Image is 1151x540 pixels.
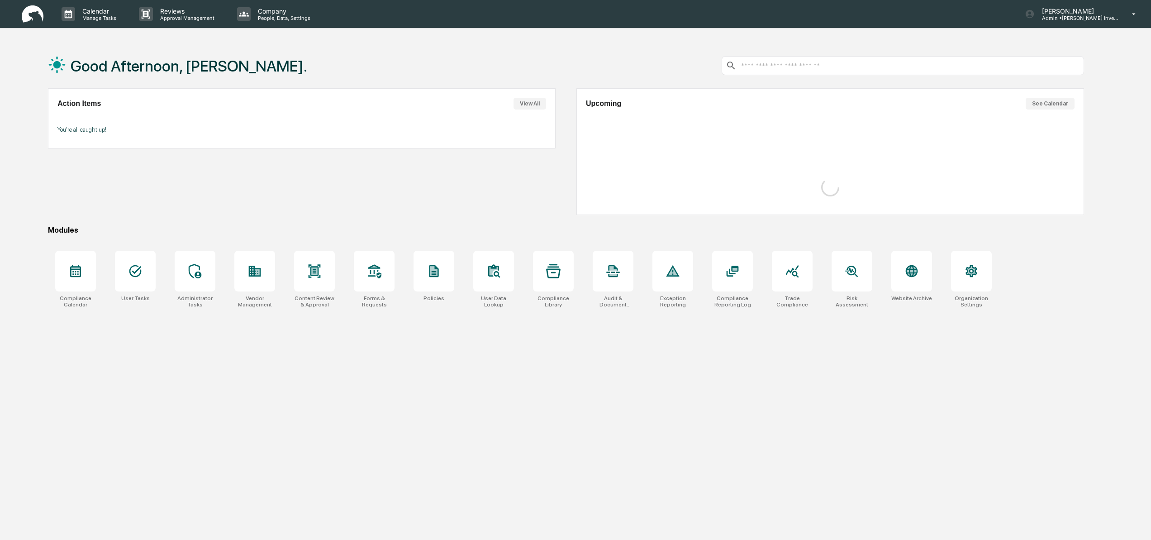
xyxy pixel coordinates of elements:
[153,7,219,15] p: Reviews
[1035,15,1119,21] p: Admin • [PERSON_NAME] Investment Advisory
[1026,98,1075,110] button: See Calendar
[593,295,633,308] div: Audit & Document Logs
[354,295,395,308] div: Forms & Requests
[48,226,1084,234] div: Modules
[234,295,275,308] div: Vendor Management
[514,98,546,110] button: View All
[772,295,813,308] div: Trade Compliance
[832,295,872,308] div: Risk Assessment
[57,100,101,108] h2: Action Items
[121,295,150,301] div: User Tasks
[533,295,574,308] div: Compliance Library
[153,15,219,21] p: Approval Management
[75,15,121,21] p: Manage Tasks
[175,295,215,308] div: Administrator Tasks
[951,295,992,308] div: Organization Settings
[251,15,315,21] p: People, Data, Settings
[55,295,96,308] div: Compliance Calendar
[423,295,444,301] div: Policies
[712,295,753,308] div: Compliance Reporting Log
[57,126,546,133] p: You're all caught up!
[586,100,621,108] h2: Upcoming
[294,295,335,308] div: Content Review & Approval
[22,5,43,23] img: logo
[75,7,121,15] p: Calendar
[1035,7,1119,15] p: [PERSON_NAME]
[891,295,932,301] div: Website Archive
[652,295,693,308] div: Exception Reporting
[251,7,315,15] p: Company
[71,57,307,75] h1: Good Afternoon, [PERSON_NAME].
[473,295,514,308] div: User Data Lookup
